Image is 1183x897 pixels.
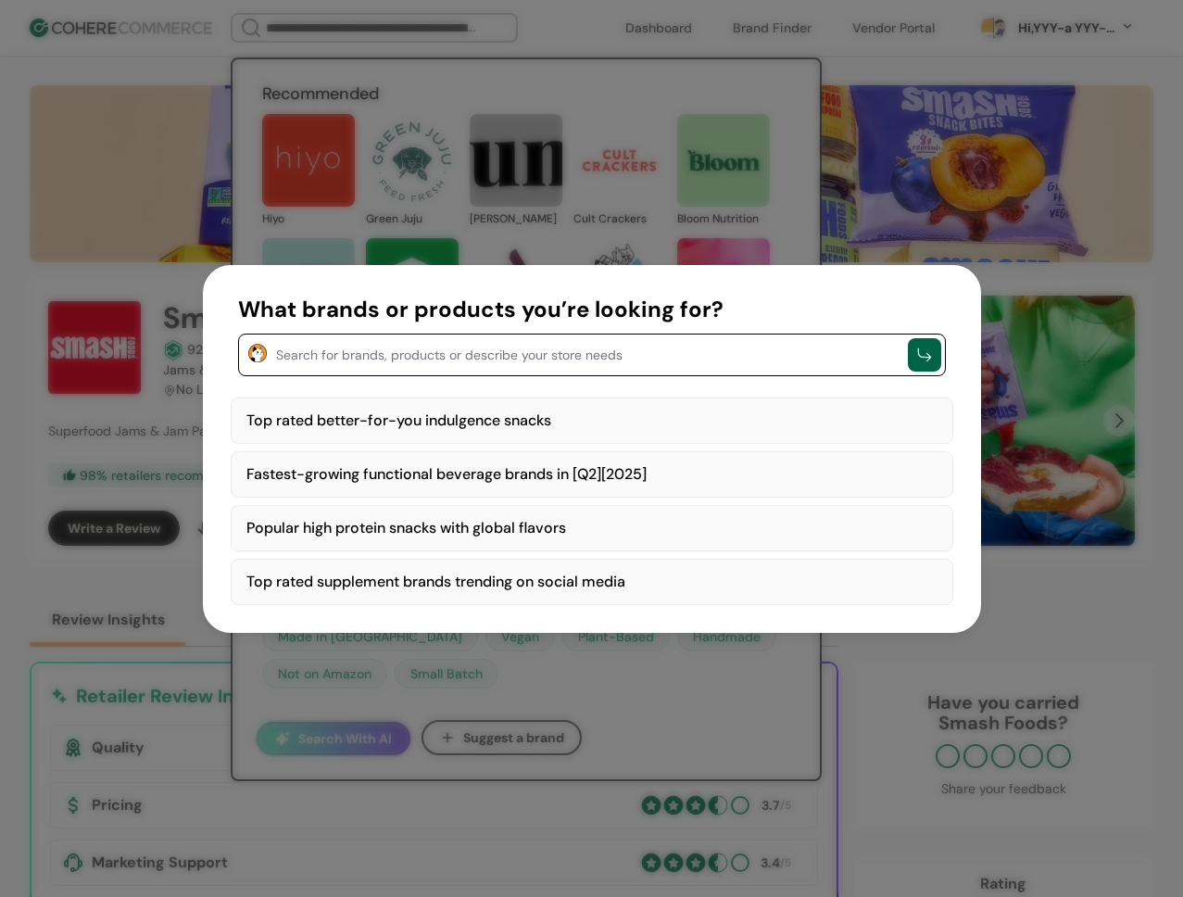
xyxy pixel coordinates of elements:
[238,293,946,326] div: What brands or products you’re looking for?
[231,398,953,444] div: Top rated better-for-you indulgence snacks
[231,451,953,498] div: Fastest-growing functional beverage brands in [Q2][2025]
[231,505,953,551] div: Popular high protein snacks with global flavors
[238,293,946,376] button: What brands or products you’re looking for?Search for brands, products or describe your store needs
[231,559,953,605] div: Top rated supplement brands trending on social media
